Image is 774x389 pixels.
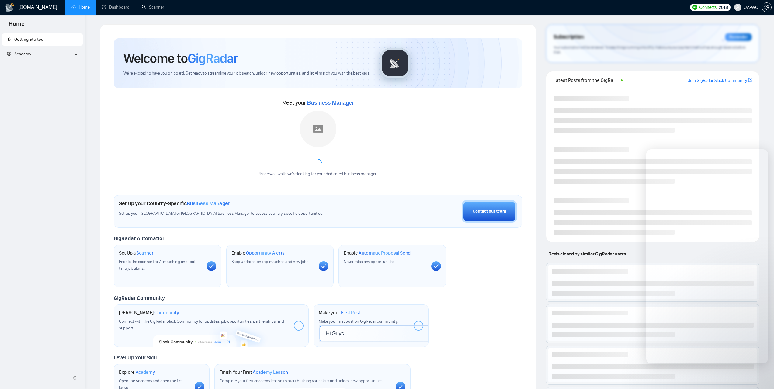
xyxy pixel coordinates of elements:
iframe: Intercom live chat [753,368,768,383]
button: setting [762,2,772,12]
span: Automatic Proposal Send [359,250,411,256]
div: Contact our team [473,208,506,215]
h1: Enable [344,250,411,256]
h1: Explore [119,369,155,375]
span: Scanner [136,250,153,256]
span: Never miss any opportunities. [344,259,395,264]
span: Level Up Your Skill [114,354,157,361]
a: Join GigRadar Slack Community [688,77,747,84]
img: logo [5,3,15,12]
li: Getting Started [2,33,83,46]
span: fund-projection-screen [7,52,11,56]
li: Academy Homepage [2,63,83,67]
span: Subscription [554,32,584,42]
h1: Welcome to [123,50,238,67]
span: Enable the scanner for AI matching and real-time job alerts. [119,259,196,271]
span: Academy [7,51,31,57]
span: user [736,5,740,9]
img: upwork-logo.png [692,5,697,10]
span: loading [313,158,323,168]
span: Deals closed by similar GigRadar users [546,248,628,259]
span: Getting Started [14,37,43,42]
h1: Set Up a [119,250,153,256]
span: GigRadar Automation [114,235,165,242]
span: First Post [341,310,360,316]
a: export [748,77,752,83]
span: Make your first post on GigRadar community. [319,319,398,324]
a: searchScanner [142,5,164,10]
h1: Finish Your First [220,369,288,375]
span: double-left [72,375,78,381]
span: Latest Posts from the GigRadar Community [554,76,619,84]
button: Contact our team [462,200,517,223]
span: export [748,78,752,82]
a: dashboardDashboard [102,5,130,10]
span: Academy [14,51,31,57]
span: Academy Lesson [253,369,288,375]
span: Opportunity Alerts [246,250,285,256]
span: Academy [136,369,155,375]
span: Meet your [282,99,354,106]
span: rocket [7,37,11,41]
h1: [PERSON_NAME] [119,310,179,316]
span: Set up your [GEOGRAPHIC_DATA] or [GEOGRAPHIC_DATA] Business Manager to access country-specific op... [119,211,358,217]
span: Home [4,19,30,32]
img: slackcommunity-bg.png [153,319,269,347]
span: Business Manager [307,100,354,106]
a: setting [762,5,772,10]
a: homeHome [71,5,90,10]
span: Connect with the GigRadar Slack Community for updates, job opportunities, partnerships, and support. [119,319,284,331]
img: placeholder.png [300,111,336,147]
div: Reminder [725,33,752,41]
div: Please wait while we're looking for your dedicated business manager... [254,171,382,177]
span: GigRadar [188,50,238,67]
img: gigradar-logo.png [380,48,410,78]
span: 2018 [719,4,728,11]
h1: Set up your Country-Specific [119,200,230,207]
h1: Make your [319,310,360,316]
span: Keep updated on top matches and new jobs. [231,259,310,264]
span: Complete your first academy lesson to start building your skills and unlock new opportunities. [220,378,384,384]
span: Community [154,310,179,316]
span: We're excited to have you on board. Get ready to streamline your job search, unlock new opportuni... [123,71,370,76]
span: GigRadar Community [114,295,165,301]
iframe: Intercom live chat [646,149,768,363]
span: Connects: [699,4,717,11]
h1: Enable [231,250,285,256]
span: Your subscription will be renewed. To keep things running smoothly, make sure your payment method... [554,45,745,55]
span: Business Manager [187,200,230,207]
